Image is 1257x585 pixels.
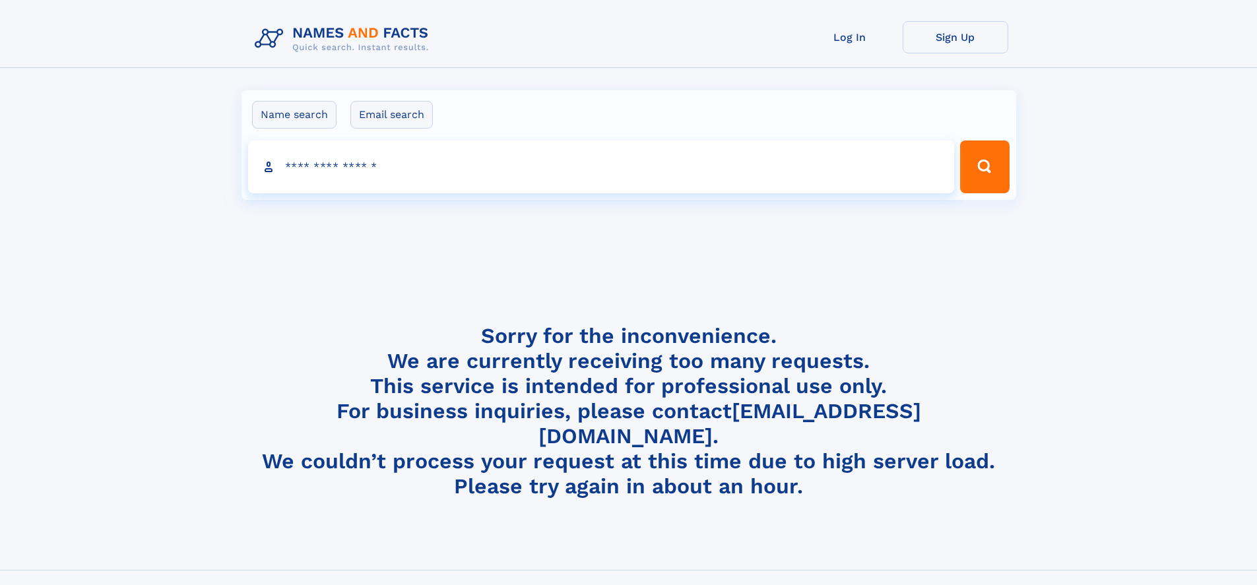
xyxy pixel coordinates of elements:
[249,21,439,57] img: Logo Names and Facts
[903,21,1008,53] a: Sign Up
[797,21,903,53] a: Log In
[538,398,921,448] a: [EMAIL_ADDRESS][DOMAIN_NAME]
[252,101,337,129] label: Name search
[248,140,955,193] input: search input
[960,140,1009,193] button: Search Button
[249,323,1008,499] h4: Sorry for the inconvenience. We are currently receiving too many requests. This service is intend...
[350,101,433,129] label: Email search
